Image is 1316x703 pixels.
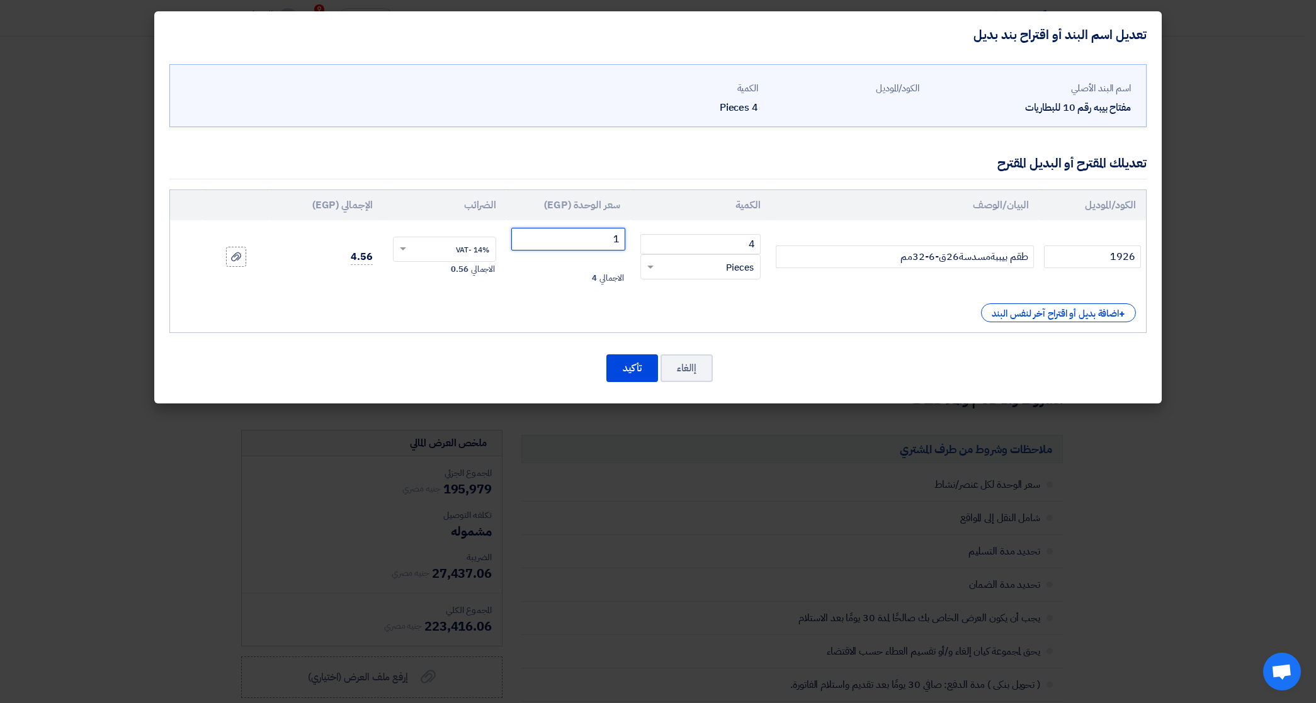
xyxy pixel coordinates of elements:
[599,272,623,284] span: الاجمالي
[383,190,507,220] th: الضرائب
[269,190,382,220] th: الإجمالي (EGP)
[776,245,1034,268] input: Add Item Description
[640,234,761,254] input: RFQ_STEP1.ITEMS.2.AMOUNT_TITLE
[973,26,1147,43] h4: تعديل اسم البند أو اقتراح بند بديل
[451,263,468,276] span: 0.56
[1119,307,1125,322] span: +
[771,190,1039,220] th: البيان/الوصف
[929,100,1131,115] div: مفتاح بيبه رقم 10 للبطاريات
[1263,653,1301,690] div: Open chat
[661,354,713,382] button: إالغاء
[1044,245,1141,268] input: الموديل
[511,228,625,250] input: أدخل سعر الوحدة
[607,100,758,115] div: 4 Pieces
[607,81,758,96] div: الكمية
[1039,190,1146,220] th: الكود/الموديل
[768,81,919,96] div: الكود/الموديل
[929,81,1131,96] div: اسم البند الأصلي
[351,249,373,265] span: 4.56
[506,190,630,220] th: سعر الوحدة (EGP)
[981,303,1136,322] div: اضافة بديل أو اقتراح آخر لنفس البند
[393,237,497,262] ng-select: VAT
[471,263,495,276] span: الاجمالي
[997,154,1147,172] div: تعديلك المقترح أو البديل المقترح
[726,261,754,275] span: Pieces
[592,272,597,284] span: 4
[606,354,658,382] button: تأكيد
[630,190,771,220] th: الكمية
